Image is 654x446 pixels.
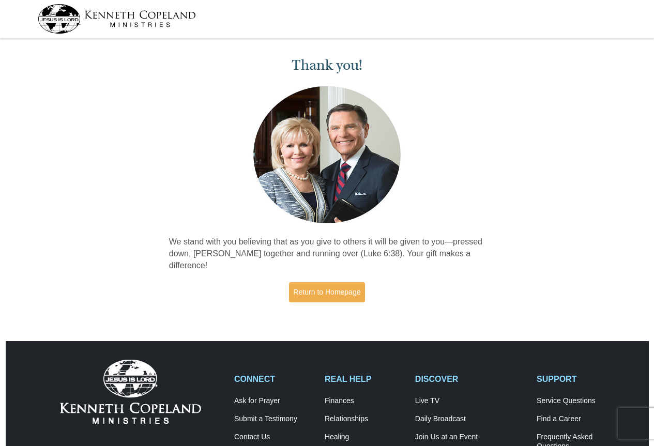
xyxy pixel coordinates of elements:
[234,374,314,384] h2: CONNECT
[415,433,526,442] a: Join Us at an Event
[234,433,314,442] a: Contact Us
[325,374,404,384] h2: REAL HELP
[289,282,366,302] a: Return to Homepage
[234,414,314,424] a: Submit a Testimony
[234,396,314,406] a: Ask for Prayer
[537,374,616,384] h2: SUPPORT
[38,4,196,34] img: kcm-header-logo.svg
[415,396,526,406] a: Live TV
[60,360,201,424] img: Kenneth Copeland Ministries
[169,57,485,74] h1: Thank you!
[325,433,404,442] a: Healing
[169,236,485,272] p: We stand with you believing that as you give to others it will be given to you—pressed down, [PER...
[325,396,404,406] a: Finances
[325,414,404,424] a: Relationships
[251,84,403,226] img: Kenneth and Gloria
[537,396,616,406] a: Service Questions
[415,374,526,384] h2: DISCOVER
[537,414,616,424] a: Find a Career
[415,414,526,424] a: Daily Broadcast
